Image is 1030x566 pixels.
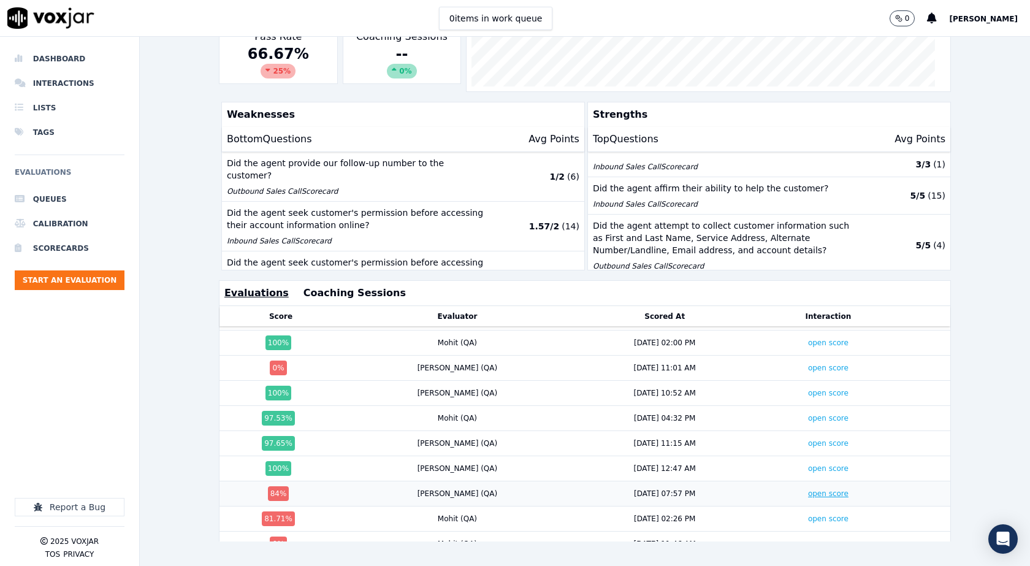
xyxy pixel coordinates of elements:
[15,187,124,212] a: Queues
[15,47,124,71] a: Dashboard
[808,489,849,498] a: open score
[262,511,295,526] div: 81.71 %
[219,24,338,84] div: Pass Rate
[634,413,695,423] div: [DATE] 04:32 PM
[634,514,695,524] div: [DATE] 02:26 PM
[808,338,849,347] a: open score
[222,152,584,202] button: Did the agent provide our follow-up number to the customer? Outbound Sales CallScorecard 1/2 (6)
[910,189,926,202] p: 5 / 5
[634,438,696,448] div: [DATE] 11:15 AM
[45,549,60,559] button: TOS
[588,152,950,177] button: Inbound Sales CallScorecard 3/3 (1)
[438,539,477,549] div: Mohit (QA)
[593,132,658,147] p: Top Questions
[15,96,124,120] a: Lists
[529,220,559,232] p: 1.57 / 2
[808,389,849,397] a: open score
[634,539,696,549] div: [DATE] 11:46 AM
[808,464,849,473] a: open score
[588,215,950,277] button: Did the agent attempt to collect customer information such as First and Last Name, Service Addres...
[387,64,416,78] div: 0%
[928,189,945,202] p: ( 15 )
[593,261,857,271] p: Outbound Sales Call Scorecard
[644,312,685,321] button: Scored At
[265,461,291,476] div: 100 %
[224,286,289,300] button: Evaluations
[588,102,945,127] p: Strengths
[808,540,849,548] a: open score
[808,414,849,423] a: open score
[949,15,1018,23] span: [PERSON_NAME]
[593,162,857,172] p: Inbound Sales Call Scorecard
[634,338,695,348] div: [DATE] 02:00 PM
[262,411,295,426] div: 97.53 %
[567,170,579,183] p: ( 6 )
[15,270,124,290] button: Start an Evaluation
[438,312,478,321] button: Evaluator
[593,220,857,256] p: Did the agent attempt to collect customer information such as First and Last Name, Service Addres...
[343,24,462,84] div: Coaching Sessions
[15,498,124,516] button: Report a Bug
[418,388,498,398] div: [PERSON_NAME] (QA)
[418,489,498,499] div: [PERSON_NAME] (QA)
[265,386,291,400] div: 100 %
[418,464,498,473] div: [PERSON_NAME] (QA)
[224,44,332,78] div: 66.67 %
[438,413,477,423] div: Mohit (QA)
[15,71,124,96] a: Interactions
[270,537,286,551] div: 0 %
[808,439,849,448] a: open score
[227,157,491,182] p: Did the agent provide our follow-up number to the customer?
[270,361,286,375] div: 0 %
[261,64,296,78] div: 25 %
[905,13,910,23] p: 0
[890,10,928,26] button: 0
[634,464,696,473] div: [DATE] 12:47 AM
[348,44,456,78] div: --
[15,120,124,145] a: Tags
[588,177,950,215] button: Did the agent affirm their ability to help the customer? Inbound Sales CallScorecard 5/5 (15)
[916,158,931,170] p: 3 / 3
[227,236,491,246] p: Inbound Sales Call Scorecard
[15,165,124,187] h6: Evaluations
[15,212,124,236] a: Calibration
[916,239,931,251] p: 5 / 5
[50,537,99,546] p: 2025 Voxjar
[593,199,857,209] p: Inbound Sales Call Scorecard
[806,312,852,321] button: Interaction
[265,335,291,350] div: 100 %
[269,312,292,321] button: Score
[262,436,295,451] div: 97.65 %
[634,388,696,398] div: [DATE] 10:52 AM
[988,524,1018,554] div: Open Intercom Messenger
[562,220,579,232] p: ( 14 )
[227,256,491,281] p: Did the agent seek customer's permission before accessing their account information?
[634,363,696,373] div: [DATE] 11:01 AM
[222,251,584,301] button: Did the agent seek customer's permission before accessing their account information? Outbound Sal...
[418,363,498,373] div: [PERSON_NAME] (QA)
[593,182,857,194] p: Did the agent affirm their ability to help the customer?
[418,438,498,448] div: [PERSON_NAME] (QA)
[227,132,312,147] p: Bottom Questions
[227,207,491,231] p: Did the agent seek customer's permission before accessing their account information online?
[890,10,915,26] button: 0
[528,132,579,147] p: Avg Points
[268,486,289,501] div: 84 %
[222,102,579,127] p: Weaknesses
[222,202,584,251] button: Did the agent seek customer's permission before accessing their account information online? Inbou...
[549,170,565,183] p: 1 / 2
[933,158,945,170] p: ( 1 )
[7,7,94,29] img: voxjar logo
[808,514,849,523] a: open score
[933,239,945,251] p: ( 4 )
[227,186,491,196] p: Outbound Sales Call Scorecard
[15,236,124,261] a: Scorecards
[949,11,1030,26] button: [PERSON_NAME]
